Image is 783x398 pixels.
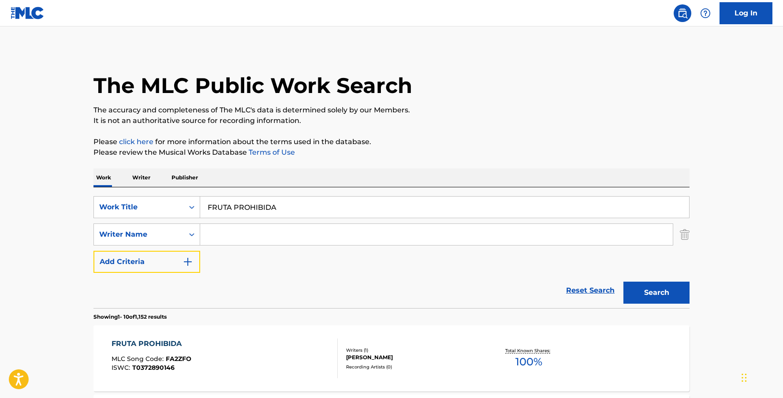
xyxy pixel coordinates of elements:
[93,105,690,115] p: The accuracy and completeness of The MLC's data is determined solely by our Members.
[93,137,690,147] p: Please for more information about the terms used in the database.
[346,347,479,353] div: Writers ( 1 )
[505,347,552,354] p: Total Known Shares:
[166,355,191,363] span: FA2ZFO
[562,281,619,300] a: Reset Search
[93,115,690,126] p: It is not an authoritative source for recording information.
[700,8,711,19] img: help
[93,147,690,158] p: Please review the Musical Works Database
[677,8,688,19] img: search
[739,356,783,398] iframe: Chat Widget
[11,7,45,19] img: MLC Logo
[169,168,201,187] p: Publisher
[93,72,412,99] h1: The MLC Public Work Search
[99,202,179,212] div: Work Title
[720,2,772,24] a: Log In
[674,4,691,22] a: Public Search
[119,138,153,146] a: click here
[93,196,690,308] form: Search Form
[742,365,747,391] div: Drag
[697,4,714,22] div: Help
[112,364,132,372] span: ISWC :
[130,168,153,187] p: Writer
[346,364,479,370] div: Recording Artists ( 0 )
[515,354,542,370] span: 100 %
[247,148,295,156] a: Terms of Use
[93,325,690,391] a: FRUTA PROHIBIDAMLC Song Code:FA2ZFOISWC:T0372890146Writers (1)[PERSON_NAME]Recording Artists (0)T...
[99,229,179,240] div: Writer Name
[623,282,690,304] button: Search
[132,364,175,372] span: T0372890146
[183,257,193,267] img: 9d2ae6d4665cec9f34b9.svg
[93,168,114,187] p: Work
[112,355,166,363] span: MLC Song Code :
[93,313,167,321] p: Showing 1 - 10 of 1,152 results
[112,338,191,349] div: FRUTA PROHIBIDA
[93,251,200,273] button: Add Criteria
[346,353,479,361] div: [PERSON_NAME]
[680,223,690,245] img: Delete Criterion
